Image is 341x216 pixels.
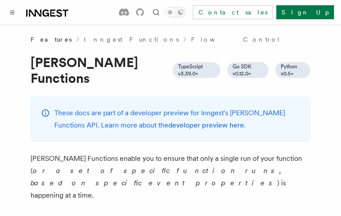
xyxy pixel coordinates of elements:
[31,54,310,86] h1: [PERSON_NAME] Functions
[31,35,72,44] span: Features
[193,5,273,19] a: Contact sales
[178,63,215,77] span: TypeScript v3.39.0+
[168,121,244,129] a: developer preview here
[31,166,282,187] em: or a set of specific function runs, based on specific event properties
[281,63,305,77] span: Python v0.5+
[31,152,310,202] p: [PERSON_NAME] Functions enable you to ensure that only a single run of your function ( ) is happe...
[165,7,186,18] button: Toggle dark mode
[233,63,263,77] span: Go SDK v0.12.0+
[276,5,334,19] a: Sign Up
[151,7,161,18] button: Find something...
[84,35,179,44] a: Inngest Functions
[7,7,17,18] button: Toggle navigation
[191,35,281,44] a: Flow Control
[54,107,300,131] p: These docs are part of a developer preview for Inngest's [PERSON_NAME] Functions API. Learn more ...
